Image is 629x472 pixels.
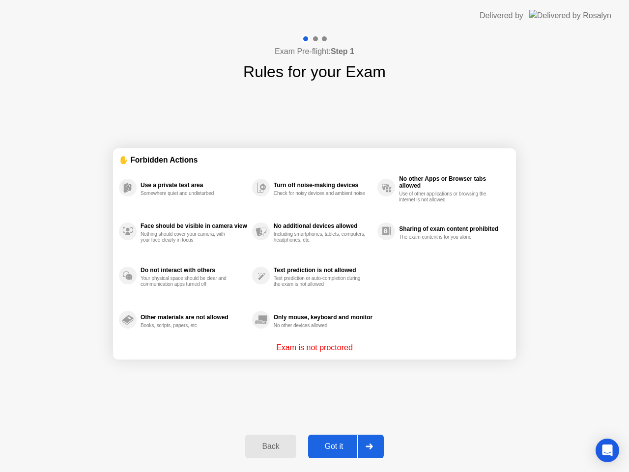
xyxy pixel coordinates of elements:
[248,442,293,451] div: Back
[141,191,233,196] div: Somewhere quiet and undisturbed
[399,225,505,232] div: Sharing of exam content prohibited
[141,323,233,329] div: Books, scripts, papers, etc
[274,191,367,196] div: Check for noisy devices and ambient noise
[141,231,233,243] div: Nothing should cover your camera, with your face clearly in focus
[141,267,247,274] div: Do not interact with others
[141,276,233,287] div: Your physical space should be clear and communication apps turned off
[274,323,367,329] div: No other devices allowed
[274,267,372,274] div: Text prediction is not allowed
[141,314,247,321] div: Other materials are not allowed
[243,60,386,83] h1: Rules for your Exam
[274,276,367,287] div: Text prediction or auto-completion during the exam is not allowed
[141,222,247,229] div: Face should be visible in camera view
[119,154,510,166] div: ✋ Forbidden Actions
[399,191,492,203] div: Use of other applications or browsing the internet is not allowed
[308,435,384,458] button: Got it
[399,234,492,240] div: The exam content is for you alone
[311,442,357,451] div: Got it
[141,182,247,189] div: Use a private test area
[331,47,354,56] b: Step 1
[399,175,505,189] div: No other Apps or Browser tabs allowed
[480,10,523,22] div: Delivered by
[596,439,619,462] div: Open Intercom Messenger
[276,342,353,354] p: Exam is not proctored
[275,46,354,57] h4: Exam Pre-flight:
[274,222,372,229] div: No additional devices allowed
[529,10,611,21] img: Delivered by Rosalyn
[274,314,372,321] div: Only mouse, keyboard and monitor
[274,182,372,189] div: Turn off noise-making devices
[274,231,367,243] div: Including smartphones, tablets, computers, headphones, etc.
[245,435,296,458] button: Back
